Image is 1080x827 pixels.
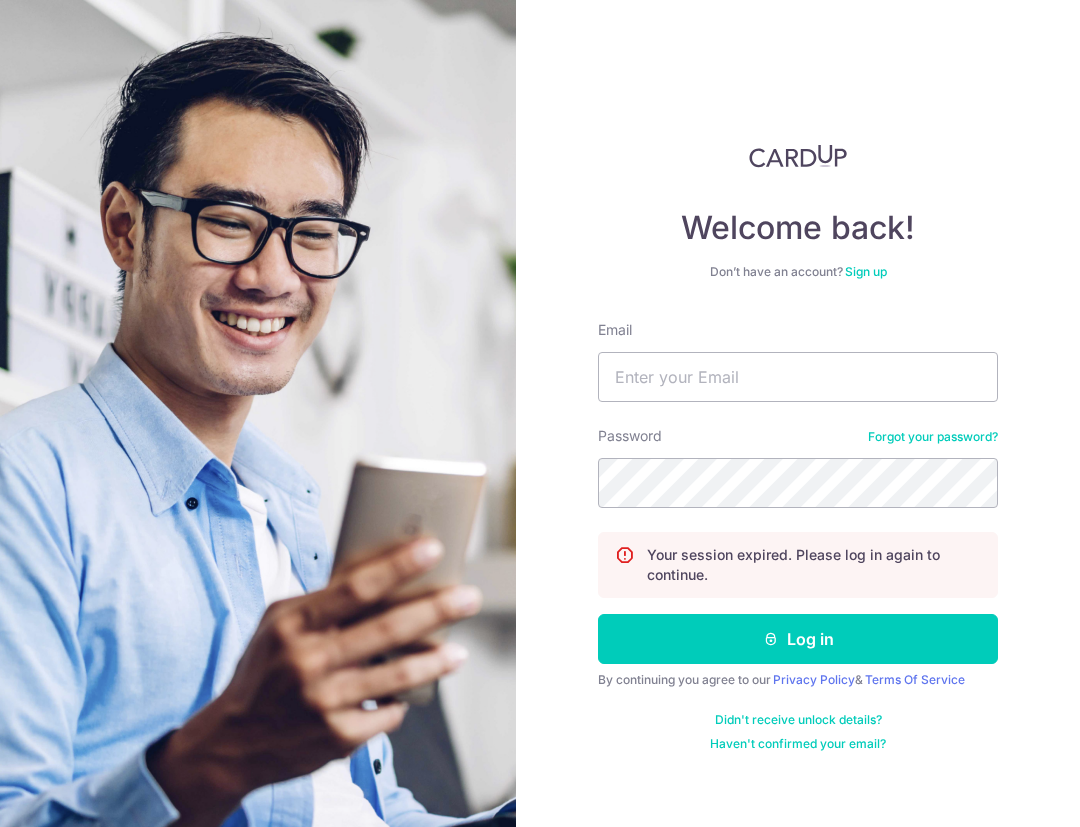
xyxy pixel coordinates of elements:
input: Enter your Email [598,352,998,402]
p: Your session expired. Please log in again to continue. [647,545,981,585]
a: Privacy Policy [773,672,855,687]
a: Didn't receive unlock details? [715,712,882,728]
h4: Welcome back! [598,208,998,248]
div: Don’t have an account? [598,264,998,280]
a: Forgot your password? [868,429,998,445]
a: Haven't confirmed your email? [710,736,886,752]
a: Sign up [845,264,887,279]
label: Password [598,426,662,446]
div: By continuing you agree to our & [598,672,998,688]
button: Log in [598,614,998,664]
img: CardUp Logo [749,144,847,168]
label: Email [598,320,632,340]
a: Terms Of Service [865,672,965,687]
